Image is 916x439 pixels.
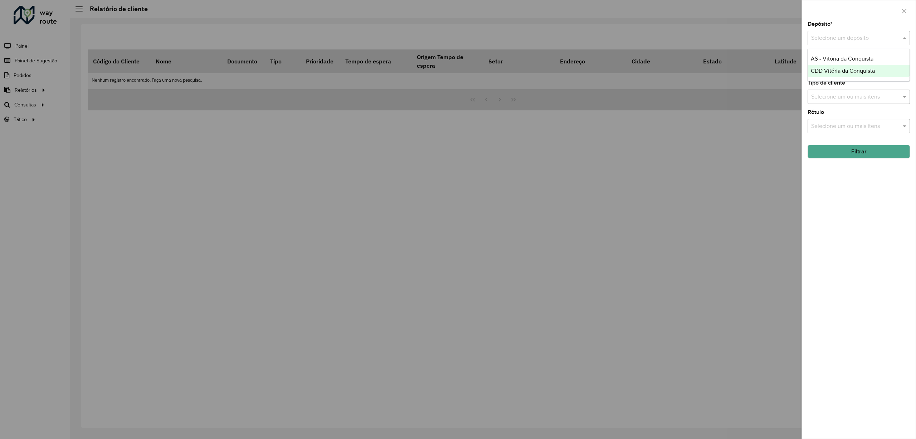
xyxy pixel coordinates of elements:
[811,68,875,74] span: CDD Vitória da Conquista
[808,49,910,81] ng-dropdown-panel: Options list
[808,78,845,87] label: Tipo de cliente
[811,56,873,62] span: AS - Vitória da Conquista
[808,108,824,116] label: Rótulo
[808,145,910,158] button: Filtrar
[808,20,833,28] label: Depósito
